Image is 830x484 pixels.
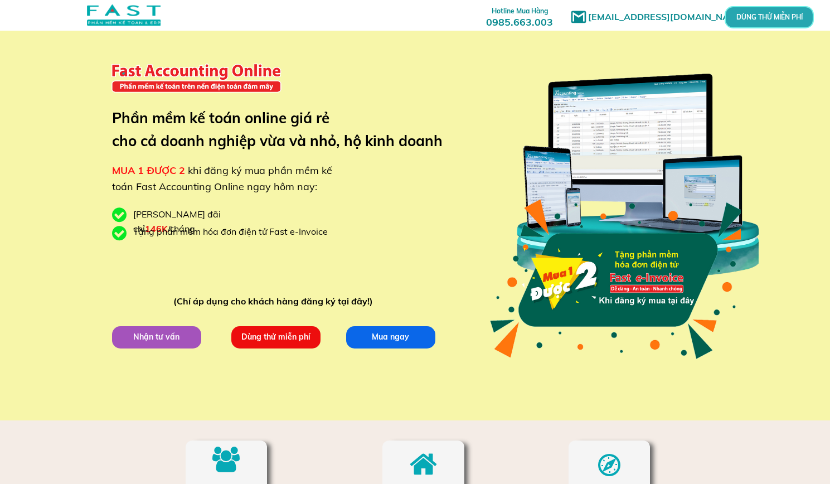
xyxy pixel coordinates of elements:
span: 146K [145,223,168,234]
p: Mua ngay [346,326,435,348]
span: Hotline Mua Hàng [492,7,548,15]
span: khi đăng ký mua phần mềm kế toán Fast Accounting Online ngay hôm nay: [112,164,332,193]
div: [PERSON_NAME] đãi chỉ /tháng [133,207,278,236]
p: DÙNG THỬ MIỄN PHÍ [755,14,783,21]
div: Tặng phần mềm hóa đơn điện tử Fast e-Invoice [133,225,336,239]
p: Dùng thử miễn phí [231,326,321,348]
span: MUA 1 ĐƯỢC 2 [112,164,185,177]
div: (Chỉ áp dụng cho khách hàng đăng ký tại đây!) [173,294,378,309]
p: Nhận tư vấn [111,326,201,348]
h3: Phần mềm kế toán online giá rẻ cho cả doanh nghiệp vừa và nhỏ, hộ kinh doanh [112,107,459,153]
h3: 0985.663.003 [474,4,565,28]
h1: [EMAIL_ADDRESS][DOMAIN_NAME] [588,10,753,25]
